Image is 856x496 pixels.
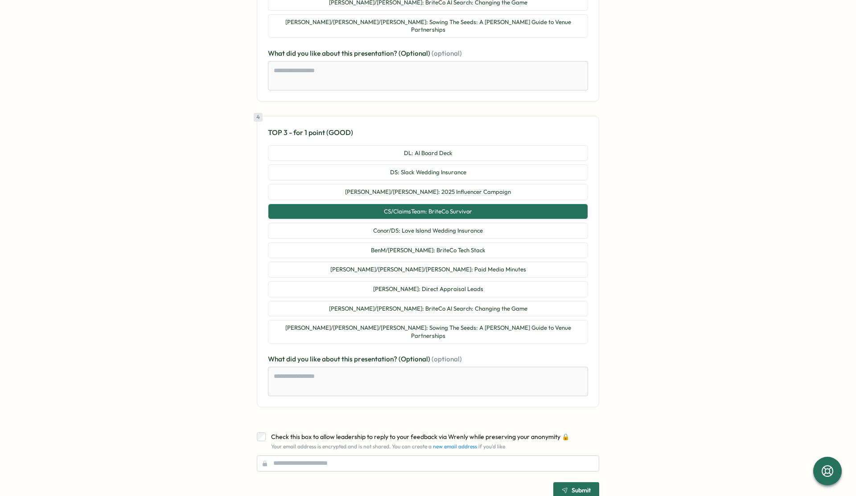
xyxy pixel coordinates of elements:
span: about [322,49,342,57]
button: Conor/DS: Love Island Wedding Insurance [268,223,588,239]
span: about [322,355,342,363]
span: did [286,49,297,57]
span: Check this box to allow leadership to reply to your feedback via Wrenly while preserving your ano... [271,433,569,441]
button: DS: Slack Wedding Insurance [268,164,588,180]
button: CS/ClaimsTeam: BriteCo Survivor [268,204,588,220]
button: [PERSON_NAME]/[PERSON_NAME]: BriteCo AI Search: Changing the Game [268,301,588,317]
button: [PERSON_NAME]/[PERSON_NAME]/[PERSON_NAME]: Paid Media Minutes [268,262,588,278]
a: new email address [433,443,477,450]
span: like [310,355,322,363]
span: you [297,355,310,363]
span: (Optional) [399,49,432,57]
span: (optional) [432,49,462,57]
span: did [286,355,297,363]
button: [PERSON_NAME]/[PERSON_NAME]/[PERSON_NAME]: Sowing The Seeds: A [PERSON_NAME] Guide to Venue Partn... [268,320,588,344]
span: What [268,355,286,363]
span: Your email address is encrypted and is not shared. You can create a if you'd like [271,443,505,450]
span: presentation? [354,355,399,363]
button: [PERSON_NAME]/[PERSON_NAME]: 2025 Influencer Campaign [268,184,588,200]
button: [PERSON_NAME]/[PERSON_NAME]/[PERSON_NAME]: Sowing The Seeds: A [PERSON_NAME] Guide to Venue Partn... [268,14,588,38]
span: this [342,355,354,363]
span: this [342,49,354,57]
span: presentation? [354,49,399,57]
span: What [268,49,286,57]
span: you [297,49,310,57]
button: [PERSON_NAME]: Direct Appraisal Leads [268,281,588,297]
span: (optional) [432,355,462,363]
div: 4 [254,113,263,122]
span: Submit [572,487,591,493]
p: TOP 3 - for 1 point (GOOD) [268,127,588,138]
button: BenM/[PERSON_NAME]: BriteCo Tech Stack [268,242,588,258]
span: (Optional) [399,355,432,363]
button: DL: AI Board Deck [268,145,588,161]
span: like [310,49,322,57]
